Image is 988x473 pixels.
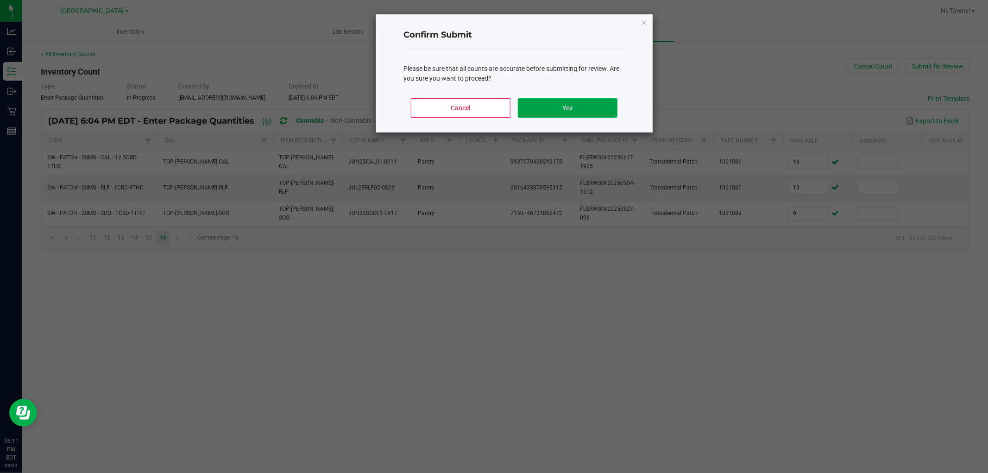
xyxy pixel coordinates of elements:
[641,17,647,28] button: Close
[403,64,625,83] div: Please be sure that all counts are accurate before submitting for review. Are you sure you want t...
[518,98,617,118] button: Yes
[403,29,625,41] h4: Confirm Submit
[411,98,510,118] button: Cancel
[9,399,37,427] iframe: Resource center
